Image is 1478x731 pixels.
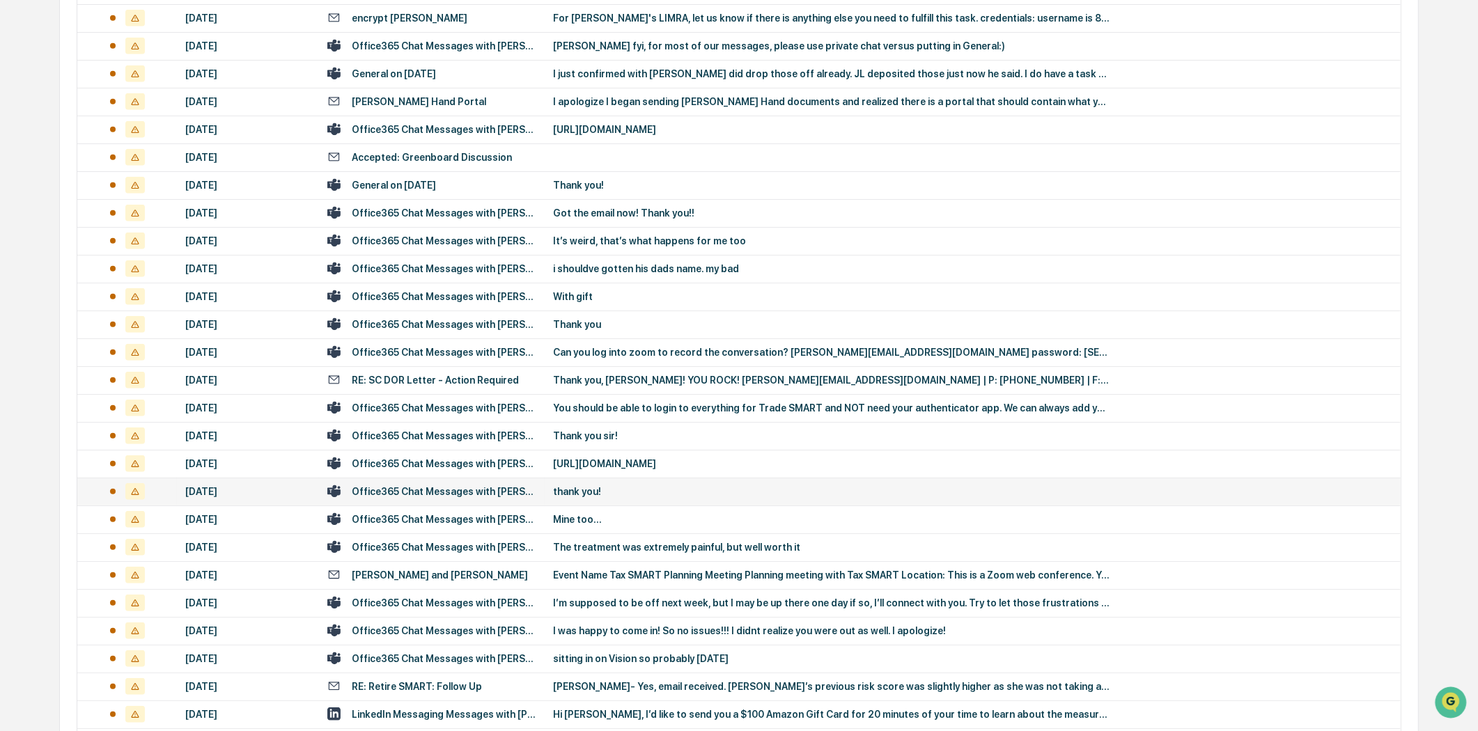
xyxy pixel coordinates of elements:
div: Can you log into zoom to record the conversation? [PERSON_NAME][EMAIL_ADDRESS][DOMAIN_NAME] passw... [553,347,1110,358]
div: General on [DATE] [352,180,436,191]
div: I just confirmed with [PERSON_NAME] did drop those off already. JL deposited those just now he sa... [553,68,1110,79]
div: sitting in on Vision so probably [DATE] [553,653,1110,664]
div: [DATE] [185,542,311,553]
span: Attestations [115,175,173,189]
div: [DATE] [185,235,311,246]
div: [DATE] [185,375,311,386]
div: Thank you! [553,180,1110,191]
div: [DATE] [185,625,311,636]
div: Event Name Tax SMART Planning Meeting Planning meeting with Tax SMART Location: This is a Zoom we... [553,569,1110,581]
div: For [PERSON_NAME]'s LIMRA, let us know if there is anything else you need to fulfill this task. c... [553,13,1110,24]
div: Thank you [553,319,1110,330]
div: With gift [553,291,1110,302]
div: I was happy to come in! So no issues!!! I didnt realize you were out as well. I apologize! [553,625,1110,636]
div: [DATE] [185,263,311,274]
div: [DATE] [185,486,311,497]
div: Office365 Chat Messages with [PERSON_NAME], [PERSON_NAME] on [DATE] [352,430,536,441]
div: Office365 Chat Messages with [PERSON_NAME], [PERSON_NAME], [PERSON_NAME], [PERSON_NAME], [PERSON_... [352,486,536,497]
div: 🔎 [14,203,25,214]
input: Clear [36,63,230,78]
div: Hi [PERSON_NAME], I’d like to send you a $100 Amazon Gift Card for 20 minutes of your time to lea... [553,709,1110,720]
div: [DATE] [185,152,311,163]
div: [DATE] [185,514,311,525]
div: [DATE] [185,40,311,52]
a: 🔎Data Lookup [8,196,93,221]
div: encrypt [PERSON_NAME] [352,13,467,24]
div: [DATE] [185,430,311,441]
div: Office365 Chat Messages with [PERSON_NAME], [PERSON_NAME] on [DATE] [352,597,536,608]
div: Office365 Chat Messages with [PERSON_NAME], [PERSON_NAME] on [DATE] [352,263,536,274]
div: [DATE] [185,653,311,664]
div: Office365 Chat Messages with [PERSON_NAME], [PERSON_NAME] on [DATE] [352,542,536,553]
div: [PERSON_NAME]- Yes, email received. [PERSON_NAME]’s previous risk score was slightly higher as sh... [553,681,1110,692]
div: I apologize I began sending [PERSON_NAME] Hand documents and realized there is a portal that shou... [553,96,1110,107]
div: Office365 Chat Messages with [PERSON_NAME], [PERSON_NAME] on [DATE] [352,347,536,358]
div: [PERSON_NAME] fyi, for most of our messages, please use private chat versus putting in General:) [553,40,1110,52]
div: RE: Retire SMART: Follow Up [352,681,482,692]
div: I’m supposed to be off next week, but I may be up there one day if so, I’ll connect with you. Try... [553,597,1110,608]
div: Accepted: Greenboard Discussion [352,152,512,163]
div: Office365 Chat Messages with [PERSON_NAME], [PERSON_NAME] on [DATE] [352,207,536,219]
div: Mine too... [553,514,1110,525]
div: Office365 Chat Messages with [PERSON_NAME], [PERSON_NAME] on [DATE] [352,291,536,302]
div: [DATE] [185,207,311,219]
div: [DATE] [185,347,311,358]
div: We're available if you need us! [47,120,176,132]
div: [DATE] [185,569,311,581]
iframe: Open customer support [1433,685,1471,723]
a: 🖐️Preclearance [8,170,95,195]
div: Office365 Chat Messages with [PERSON_NAME], [PERSON_NAME] on [DATE] [352,402,536,414]
div: [DATE] [185,124,311,135]
p: How can we help? [14,29,254,52]
img: 1746055101610-c473b297-6a78-478c-a979-82029cc54cd1 [14,107,39,132]
div: [DATE] [185,597,311,608]
div: [PERSON_NAME] Hand Portal [352,96,486,107]
a: 🗄️Attestations [95,170,178,195]
div: Office365 Chat Messages with [PERSON_NAME], [PERSON_NAME], [PERSON_NAME] on [DATE] [352,235,536,246]
div: Office365 Chat Messages with [PERSON_NAME], [PERSON_NAME] on [DATE] [352,625,536,636]
div: [DATE] [185,402,311,414]
div: Thank you sir! [553,430,1110,441]
div: 🗄️ [101,177,112,188]
div: [DATE] [185,13,311,24]
div: Office365 Chat Messages with [PERSON_NAME], [PERSON_NAME], [PERSON_NAME] on [DATE] [352,458,536,469]
div: Thank you, [PERSON_NAME]! YOU ROCK! [PERSON_NAME][EMAIL_ADDRESS][DOMAIN_NAME] | P: [PHONE_NUMBER]... [553,375,1110,386]
div: [DATE] [185,291,311,302]
div: It’s weird, that’s what happens for me too [553,235,1110,246]
div: i shouldve gotten his dads name. my bad [553,263,1110,274]
a: Powered byPylon [98,235,169,246]
div: The treatment was extremely painful, but well worth it [553,542,1110,553]
div: [DATE] [185,709,311,720]
div: Start new chat [47,107,228,120]
div: [DATE] [185,319,311,330]
div: Office365 Chat Messages with [PERSON_NAME], [PERSON_NAME], [PERSON_NAME] on [DATE] [352,653,536,664]
div: Got the email now! Thank you!! [553,207,1110,219]
div: Office365 Chat Messages with [PERSON_NAME], [PERSON_NAME] on [DATE] [352,319,536,330]
button: Start new chat [237,111,254,127]
span: Data Lookup [28,202,88,216]
div: Office365 Chat Messages with [PERSON_NAME], [PERSON_NAME] on [DATE] [352,40,536,52]
div: [URL][DOMAIN_NAME] [553,458,1110,469]
div: General on [DATE] [352,68,436,79]
div: You should be able to login to everything for Trade SMART and NOT need your authenticator app. We... [553,402,1110,414]
div: [DATE] [185,681,311,692]
div: Office365 Chat Messages with [PERSON_NAME], [PERSON_NAME], [PERSON_NAME], [PERSON_NAME] on [DATE] [352,124,536,135]
div: [URL][DOMAIN_NAME] [553,124,1110,135]
div: Office365 Chat Messages with [PERSON_NAME], [PERSON_NAME] on [DATE] [352,514,536,525]
div: [DATE] [185,96,311,107]
div: 🖐️ [14,177,25,188]
div: [DATE] [185,68,311,79]
span: Pylon [139,236,169,246]
div: [DATE] [185,458,311,469]
div: [DATE] [185,180,311,191]
div: thank you! [553,486,1110,497]
div: RE: SC DOR Letter - Action Required [352,375,519,386]
span: Preclearance [28,175,90,189]
div: LinkedIn Messaging Messages with [PERSON_NAME], CPA, [PERSON_NAME] [352,709,536,720]
div: [PERSON_NAME] and [PERSON_NAME] [352,569,528,581]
